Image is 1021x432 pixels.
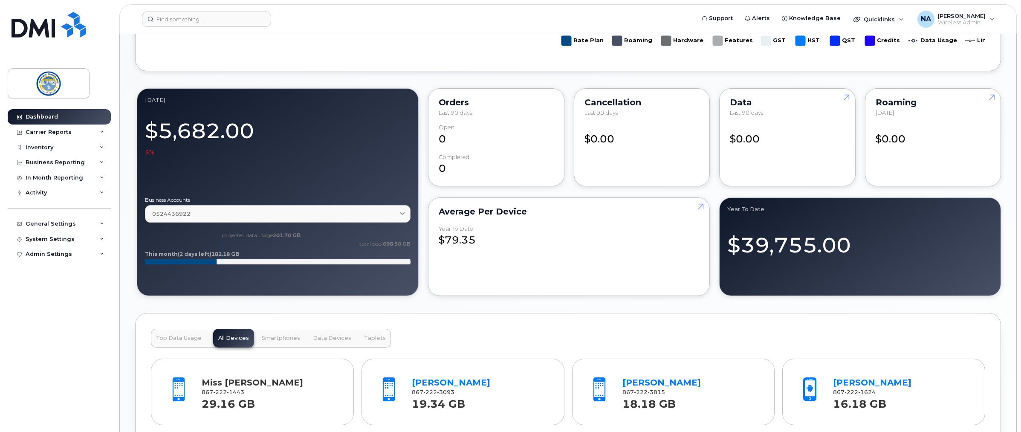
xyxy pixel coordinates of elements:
g: Credits [865,32,900,49]
strong: 19.34 GB [412,393,465,410]
span: 222 [213,389,227,395]
text: projected data usage [222,232,301,238]
input: Find something... [142,12,271,27]
span: Data Devices [313,335,351,342]
span: Last 90 days [584,109,618,116]
tspan: 698.50 GB [383,241,411,247]
g: Data Usage [908,32,957,49]
span: Last 90 days [439,109,472,116]
g: Hardware [661,32,704,49]
span: Alerts [752,14,770,23]
span: NA [921,14,931,24]
a: [PERSON_NAME] [833,377,911,388]
g: Lines Count [965,32,1014,49]
span: Tablets [364,335,386,342]
span: [PERSON_NAME] [938,12,986,19]
g: Features [713,32,753,49]
button: Smartphones [257,329,305,348]
div: Nathaniel Alexander [911,11,1001,28]
span: [DATE] [876,109,894,116]
span: Smartphones [262,335,300,342]
div: Roaming [876,99,991,106]
a: [PERSON_NAME] [622,377,701,388]
label: Business Accounts [145,197,411,203]
tspan: 201.70 GB [273,232,301,238]
button: Data Devices [308,329,356,348]
a: Knowledge Base [776,10,847,27]
div: completed [439,154,469,160]
span: Support [709,14,733,23]
a: 0524436922 [145,205,411,223]
span: 222 [423,389,437,395]
div: Data [730,99,845,106]
span: 0524436922 [152,210,191,218]
span: 222 [845,389,858,395]
strong: 18.18 GB [622,393,676,410]
g: GST [761,32,787,49]
div: 0 [439,124,554,146]
div: $0.00 [584,124,700,146]
g: Roaming [612,32,653,49]
button: Top Data Usage [151,329,207,348]
div: Cancellation [584,99,700,106]
div: 0 [439,154,554,176]
div: Year to Date [727,206,993,212]
g: Rate Plan [561,32,604,49]
strong: 29.16 GB [202,393,255,410]
tspan: 182.18 GB [211,251,239,257]
div: July 2025 [145,96,411,103]
span: 1443 [227,389,244,395]
div: Year to Date [439,226,473,232]
div: Average per Device [439,208,699,215]
div: $5,682.00 [145,114,411,157]
div: Orders [439,99,554,106]
a: [PERSON_NAME] [412,377,490,388]
span: Top Data Usage [156,335,202,342]
g: QST [830,32,856,49]
span: 222 [634,389,648,395]
span: 3093 [437,389,454,395]
text: total pool [359,241,411,247]
div: $39,755.00 [727,223,993,260]
g: HST [795,32,821,49]
span: Quicklinks [864,16,895,23]
span: 867 [622,389,665,395]
div: $79.35 [439,226,699,248]
g: Legend [561,32,1014,49]
span: 867 [833,389,876,395]
div: Quicklinks [847,11,910,28]
span: 3815 [648,389,665,395]
a: Miss [PERSON_NAME] [202,377,303,388]
span: Knowledge Base [789,14,841,23]
span: 1624 [858,389,876,395]
div: $0.00 [730,124,845,146]
span: 867 [202,389,244,395]
tspan: (2 days left) [178,251,211,257]
span: 867 [412,389,454,395]
div: Open [439,124,454,130]
strong: 16.18 GB [833,393,886,410]
span: 5% [145,148,155,157]
span: Last 90 days [730,109,763,116]
button: Tablets [359,329,391,348]
span: Wireless Admin [938,19,986,26]
a: Alerts [739,10,776,27]
div: $0.00 [876,124,991,146]
tspan: This month [145,251,178,257]
a: Support [696,10,739,27]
